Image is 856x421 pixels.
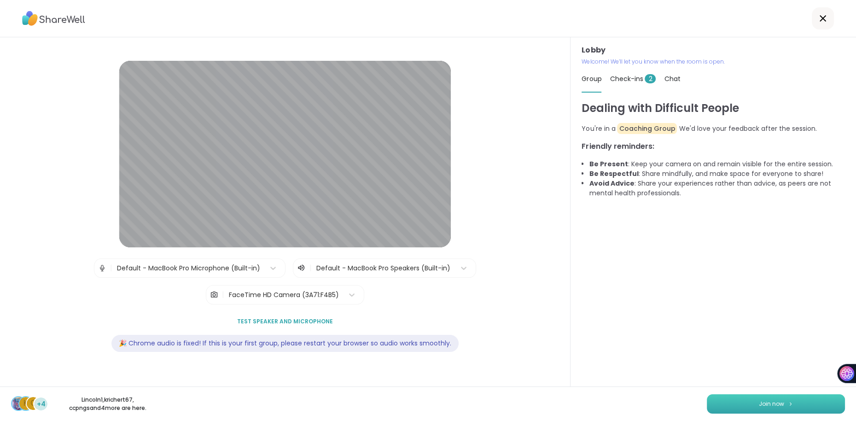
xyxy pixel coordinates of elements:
[589,179,634,188] b: Avoid Advice
[617,123,677,134] span: Coaching Group
[22,8,85,29] img: ShareWell Logo
[589,169,638,178] b: Be Respectful
[589,179,845,198] li: : Share your experiences rather than advice, as peers are not mental health professionals.
[37,399,46,409] span: +4
[582,124,845,134] p: You're in a We'd love your feedback after the session.
[111,335,459,352] div: 🎉 Chrome audio is fixed! If this is your first group, please restart your browser so audio works ...
[30,398,36,409] span: c
[110,259,112,277] span: |
[582,74,601,83] span: Group
[582,141,845,152] h3: Friendly reminders:
[237,317,333,326] span: Test speaker and microphone
[589,159,845,169] li: : Keep your camera on and remain visible for the entire session.
[645,74,656,83] span: 2
[589,159,628,169] b: Be Present
[610,74,656,83] span: Check-ins
[582,45,845,56] h3: Lobby
[664,74,680,83] span: Chat
[98,259,106,277] img: Microphone
[222,286,224,304] span: |
[233,312,337,331] button: Test speaker and microphone
[589,169,845,179] li: : Share mindfully, and make space for everyone to share!
[12,397,25,410] img: Lincoln1
[788,401,793,406] img: ShareWell Logomark
[23,398,28,409] span: k
[582,100,845,117] h1: Dealing with Difficult People
[56,396,159,412] p: Lincoln1 , krichert67 , ccpngs and 4 more are here.
[117,263,260,273] div: Default - MacBook Pro Microphone (Built-in)
[582,58,845,66] p: Welcome! We’ll let you know when the room is open.
[759,400,784,408] span: Join now
[210,286,218,304] img: Camera
[707,394,845,414] button: Join now
[309,263,312,274] span: |
[229,290,339,300] div: FaceTime HD Camera (3A71:F4B5)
